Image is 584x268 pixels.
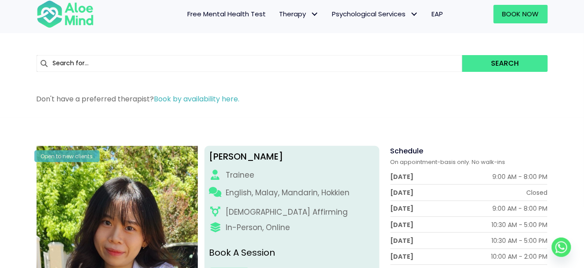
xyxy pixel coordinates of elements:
a: TherapyTherapy: submenu [273,5,326,23]
p: Book A Session [209,246,375,259]
span: Therapy [279,9,319,19]
div: [PERSON_NAME] [209,150,375,163]
p: Don't have a preferred therapist? [37,94,548,104]
span: Therapy: submenu [309,8,321,21]
div: Trainee [226,170,254,181]
div: [DATE] [391,188,414,197]
a: Free Mental Health Test [181,5,273,23]
div: [DATE] [391,236,414,245]
div: [DATE] [391,220,414,229]
div: In-Person, Online [226,222,290,233]
div: [DATE] [391,172,414,181]
a: Book Now [494,5,548,23]
div: Closed [526,188,547,197]
span: Psychological Services [332,9,419,19]
a: EAP [425,5,450,23]
div: 10:30 AM - 5:00 PM [491,220,547,229]
a: Book by availability here. [154,94,240,104]
div: 9:00 AM - 8:00 PM [492,172,547,181]
span: Psychological Services: submenu [408,8,421,21]
div: [DATE] [391,252,414,261]
a: Psychological ServicesPsychological Services: submenu [326,5,425,23]
div: Open to new clients [34,150,100,162]
button: Search [462,55,547,72]
span: Book Now [502,9,539,19]
div: 9:00 AM - 8:00 PM [492,204,547,213]
span: Schedule [391,146,424,156]
div: [DATE] [391,204,414,213]
span: EAP [432,9,443,19]
div: 10:30 AM - 5:00 PM [491,236,547,245]
a: Whatsapp [552,238,571,257]
span: On appointment-basis only. No walk-ins [391,158,506,166]
div: [DEMOGRAPHIC_DATA] Affirming [226,207,348,218]
div: 10:00 AM - 2:00 PM [491,252,547,261]
p: English, Malay, Mandarin, Hokkien [226,187,350,198]
nav: Menu [105,5,450,23]
span: Free Mental Health Test [188,9,266,19]
input: Search for... [37,55,463,72]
